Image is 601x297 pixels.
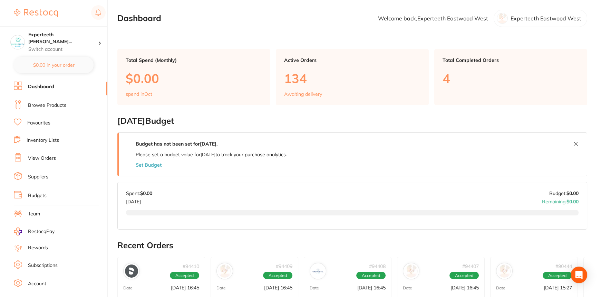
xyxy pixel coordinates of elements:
img: Experteeth Eastwood West [11,35,25,49]
img: Adam Dental [405,264,418,278]
div: Open Intercom Messenger [571,267,587,283]
p: # 94407 [462,263,479,269]
p: spend in Oct [126,91,152,97]
span: Accepted [449,272,479,279]
p: # 94409 [276,263,292,269]
p: Date [310,286,319,290]
p: Awaiting delivery [284,91,322,97]
p: Budget: [549,191,579,196]
p: $0.00 [126,71,262,85]
strong: $0.00 [140,190,152,196]
a: Dashboard [28,83,54,90]
p: Date [216,286,226,290]
a: Suppliers [28,174,48,180]
a: Restocq Logo [14,5,58,21]
span: Accepted [543,272,572,279]
p: # 90444 [555,263,572,269]
p: [DATE] 16:45 [264,285,292,290]
img: Origin Dental [311,264,324,278]
a: Inventory Lists [27,137,59,144]
h4: Experteeth Eastwood West [28,31,98,45]
a: Rewards [28,244,48,251]
button: $0.00 in your order [14,57,94,73]
a: Budgets [28,192,47,199]
p: Remaining: [542,196,579,204]
h2: Recent Orders [117,241,587,250]
p: [DATE] 16:45 [357,285,386,290]
span: Accepted [356,272,386,279]
span: Accepted [263,272,292,279]
a: Account [28,280,46,287]
p: [DATE] 16:45 [450,285,479,290]
p: [DATE] 15:27 [544,285,572,290]
img: Restocq Logo [14,9,58,17]
p: 4 [443,71,579,85]
h2: Dashboard [117,13,161,23]
img: Henry Schein Halas [218,264,231,278]
a: View Orders [28,155,56,162]
p: [DATE] 16:45 [171,285,199,290]
h2: [DATE] Budget [117,116,587,126]
p: # 94410 [183,263,199,269]
p: Total Spend (Monthly) [126,57,262,63]
p: # 94408 [369,263,386,269]
p: Total Completed Orders [443,57,579,63]
img: Henry Schein Halas [498,264,511,278]
a: Team [28,211,40,217]
p: Switch account [28,46,98,53]
img: RestocqPay [14,228,22,235]
a: Favourites [27,120,50,127]
span: RestocqPay [28,228,55,235]
p: Experteeth Eastwood West [511,15,581,21]
p: Date [496,286,505,290]
strong: $0.00 [566,198,579,205]
img: Dentsply Sirona [125,264,138,278]
p: Welcome back, Experteeth Eastwood West [378,15,488,21]
p: Date [403,286,412,290]
p: Spent: [126,191,152,196]
button: Set Budget [136,162,162,168]
p: Please set a budget value for [DATE] to track your purchase analytics. [136,152,287,157]
a: Active Orders134Awaiting delivery [276,49,429,105]
p: Date [123,286,133,290]
p: [DATE] [126,196,152,204]
strong: $0.00 [566,190,579,196]
p: 134 [284,71,420,85]
a: Subscriptions [28,262,58,269]
strong: Budget has not been set for [DATE] . [136,141,217,147]
span: Accepted [170,272,199,279]
a: RestocqPay [14,228,55,235]
a: Browse Products [28,102,66,109]
p: Active Orders [284,57,420,63]
a: Total Spend (Monthly)$0.00spend inOct [117,49,270,105]
a: Total Completed Orders4 [434,49,587,105]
